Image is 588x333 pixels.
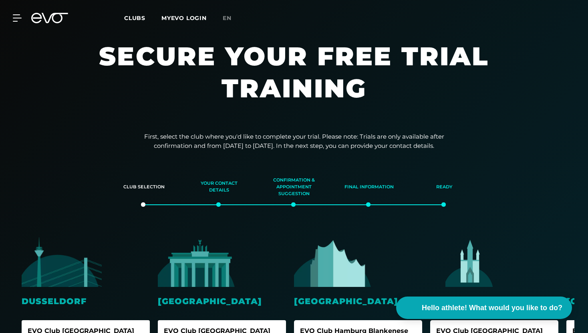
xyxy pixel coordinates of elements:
[294,237,374,287] img: evofitness
[22,237,102,287] img: evofitness
[396,297,572,319] button: Hello athlete! What would you like to do?
[201,180,238,193] font: Your contact details
[144,133,444,149] font: First, select the club where you'd like to complete your trial. Please note: Trials are only avai...
[294,296,398,306] font: [GEOGRAPHIC_DATA]
[422,304,562,312] font: Hello athlete! What would you like to do?
[124,14,145,22] font: Clubs
[99,40,489,104] font: Secure your free trial training
[273,177,315,196] font: Confirmation & appointment suggestion
[223,14,241,23] a: en
[123,184,165,190] font: Club selection
[344,184,394,190] font: Final information
[436,184,452,190] font: Ready
[124,14,161,22] a: Clubs
[158,296,262,306] font: [GEOGRAPHIC_DATA]
[430,237,510,287] img: evofitness
[223,14,232,22] font: en
[158,237,238,287] img: evofitness
[22,296,87,306] font: Dusseldorf
[161,14,207,22] a: MYEVO LOGIN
